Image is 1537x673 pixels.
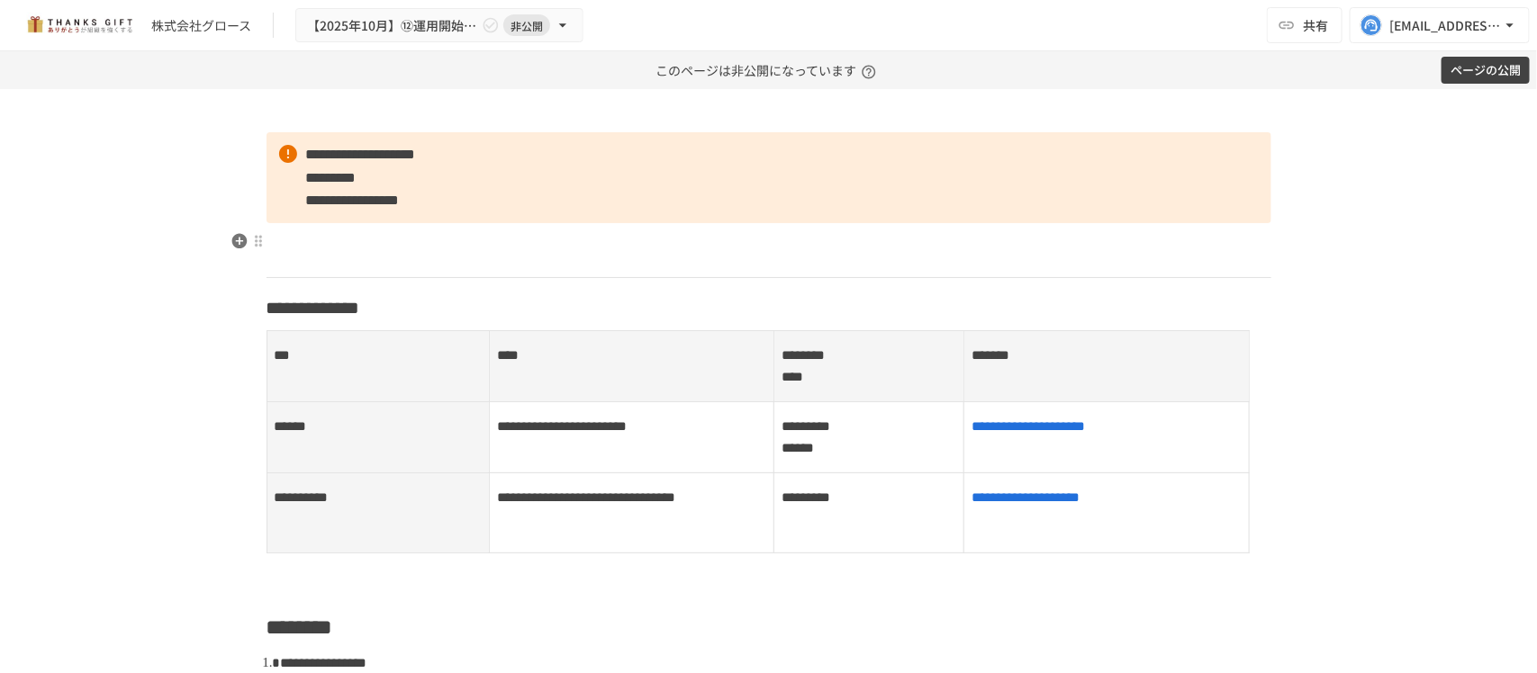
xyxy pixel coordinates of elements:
button: [EMAIL_ADDRESS][DOMAIN_NAME] [1350,7,1530,43]
button: ページの公開 [1442,57,1530,85]
div: [EMAIL_ADDRESS][DOMAIN_NAME] [1389,14,1501,37]
p: このページは非公開になっています [655,51,882,89]
button: 共有 [1267,7,1343,43]
div: 株式会社グロース [151,16,251,35]
span: 非公開 [503,16,550,35]
span: 【2025年10月】⑫運用開始後7回目振り返りMTG [307,14,478,37]
img: mMP1OxWUAhQbsRWCurg7vIHe5HqDpP7qZo7fRoNLXQh [22,11,137,40]
button: 【2025年10月】⑫運用開始後7回目振り返りMTG非公開 [295,8,583,43]
span: 共有 [1303,15,1328,35]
